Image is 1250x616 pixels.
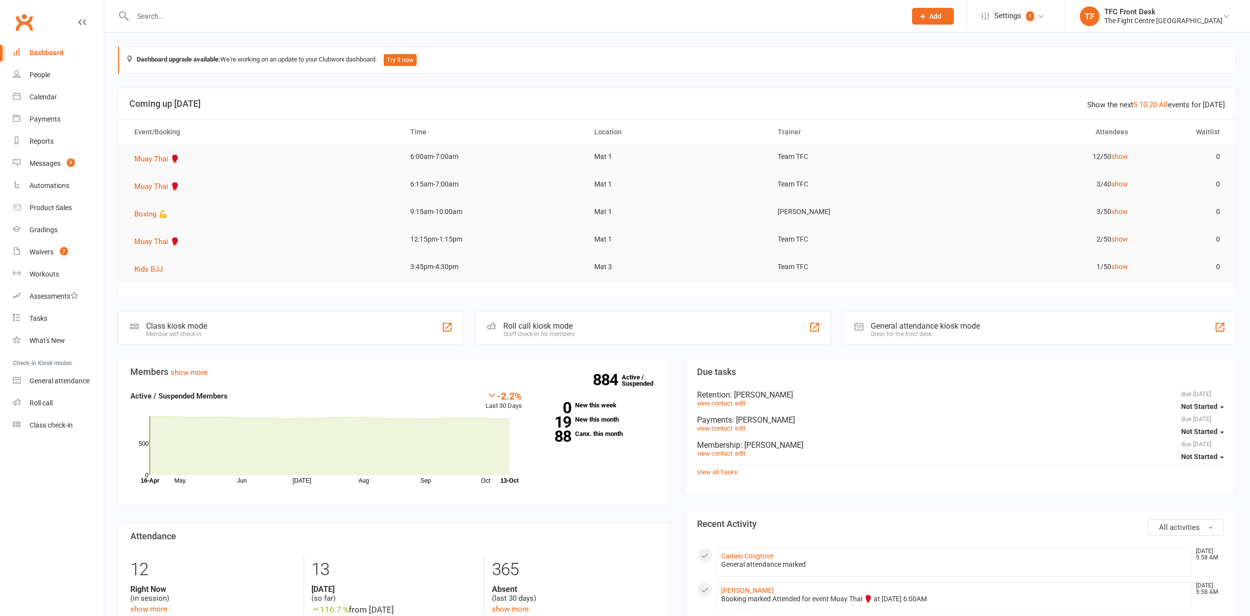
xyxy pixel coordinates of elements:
[953,255,1137,278] td: 1/50
[1181,428,1218,435] span: Not Started
[13,108,104,130] a: Payments
[13,414,104,436] a: Class kiosk mode
[994,5,1021,27] span: Settings
[134,208,175,220] button: Boxing 💪
[492,585,657,603] div: (last 30 days)
[1181,398,1224,415] button: Not Started
[13,86,104,108] a: Calendar
[697,415,1224,425] div: Payments
[137,56,220,63] strong: Dashboard upgrade available:
[1148,519,1224,536] button: All activities
[12,10,36,34] a: Clubworx
[1137,228,1229,251] td: 0
[130,392,228,400] strong: Active / Suspended Members
[769,228,953,251] td: Team TFC
[401,173,585,196] td: 6:15am-7:00am
[735,400,745,407] a: edit
[130,555,296,585] div: 12
[30,49,63,57] div: Dashboard
[1111,263,1128,271] a: show
[401,145,585,168] td: 6:00am-7:00am
[697,425,732,432] a: view contact
[30,137,54,145] div: Reports
[311,585,477,603] div: (so far)
[30,270,59,278] div: Workouts
[1026,11,1034,21] span: 1
[721,552,773,560] a: Cameo Cosgrove
[13,263,104,285] a: Workouts
[1137,120,1229,145] th: Waitlist
[1181,423,1224,440] button: Not Started
[13,241,104,263] a: Waivers 7
[146,321,207,331] div: Class kiosk mode
[953,120,1137,145] th: Attendees
[1137,200,1229,223] td: 0
[953,200,1137,223] td: 3/50
[130,585,296,603] div: (in session)
[537,415,571,430] strong: 19
[13,330,104,352] a: What's New
[697,468,737,476] a: View all Tasks
[30,115,61,123] div: Payments
[871,321,980,331] div: General attendance kiosk mode
[1139,100,1147,109] a: 10
[1104,16,1222,25] div: The Fight Centre [GEOGRAPHIC_DATA]
[697,440,1224,450] div: Membership
[1111,208,1128,216] a: show
[1159,100,1168,109] a: All
[130,9,899,23] input: Search...
[30,226,58,234] div: Gradings
[13,42,104,64] a: Dashboard
[769,145,953,168] td: Team TFC
[537,416,657,423] a: 19New this month
[622,367,665,394] a: 884Active / Suspended
[134,153,186,165] button: Muay Thai 🥊
[130,605,167,614] a: show more
[134,182,180,191] span: Muay Thai 🥊
[486,390,522,411] div: Last 30 Days
[118,46,1236,74] div: We're working on an update to your Clubworx dashboard.
[311,605,349,615] span: 116.7 %
[697,519,1224,529] h3: Recent Activity
[30,93,57,101] div: Calendar
[134,181,186,192] button: Muay Thai 🥊
[1080,6,1099,26] div: TF
[1181,402,1218,410] span: Not Started
[134,154,180,163] span: Muay Thai 🥊
[697,400,732,407] a: view contact
[30,71,50,79] div: People
[30,337,65,344] div: What's New
[13,370,104,392] a: General attendance kiosk mode
[134,263,170,275] button: Kids BJJ
[134,265,163,274] span: Kids BJJ
[492,555,657,585] div: 365
[13,219,104,241] a: Gradings
[492,605,529,614] a: show more
[537,402,657,408] a: 0New this week
[311,555,477,585] div: 13
[401,228,585,251] td: 12:15pm-1:15pm
[503,321,575,331] div: Roll call kiosk mode
[492,585,657,594] strong: Absent
[384,54,417,66] button: Try it now
[1111,180,1128,188] a: show
[129,99,1225,109] h3: Coming up [DATE]
[13,175,104,197] a: Automations
[13,64,104,86] a: People
[769,173,953,196] td: Team TFC
[1104,7,1222,16] div: TFC Front Desk
[1181,453,1218,461] span: Not Started
[503,331,575,338] div: Staff check-in for members
[769,200,953,223] td: [PERSON_NAME]
[1111,153,1128,160] a: show
[130,367,658,377] h3: Members
[30,399,53,407] div: Roll call
[735,450,745,457] a: edit
[486,390,522,401] div: -2.2%
[585,228,769,251] td: Mat 1
[697,367,1224,377] h3: Due tasks
[1149,100,1157,109] a: 20
[1159,523,1200,532] span: All activities
[953,173,1137,196] td: 3/40
[125,120,401,145] th: Event/Booking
